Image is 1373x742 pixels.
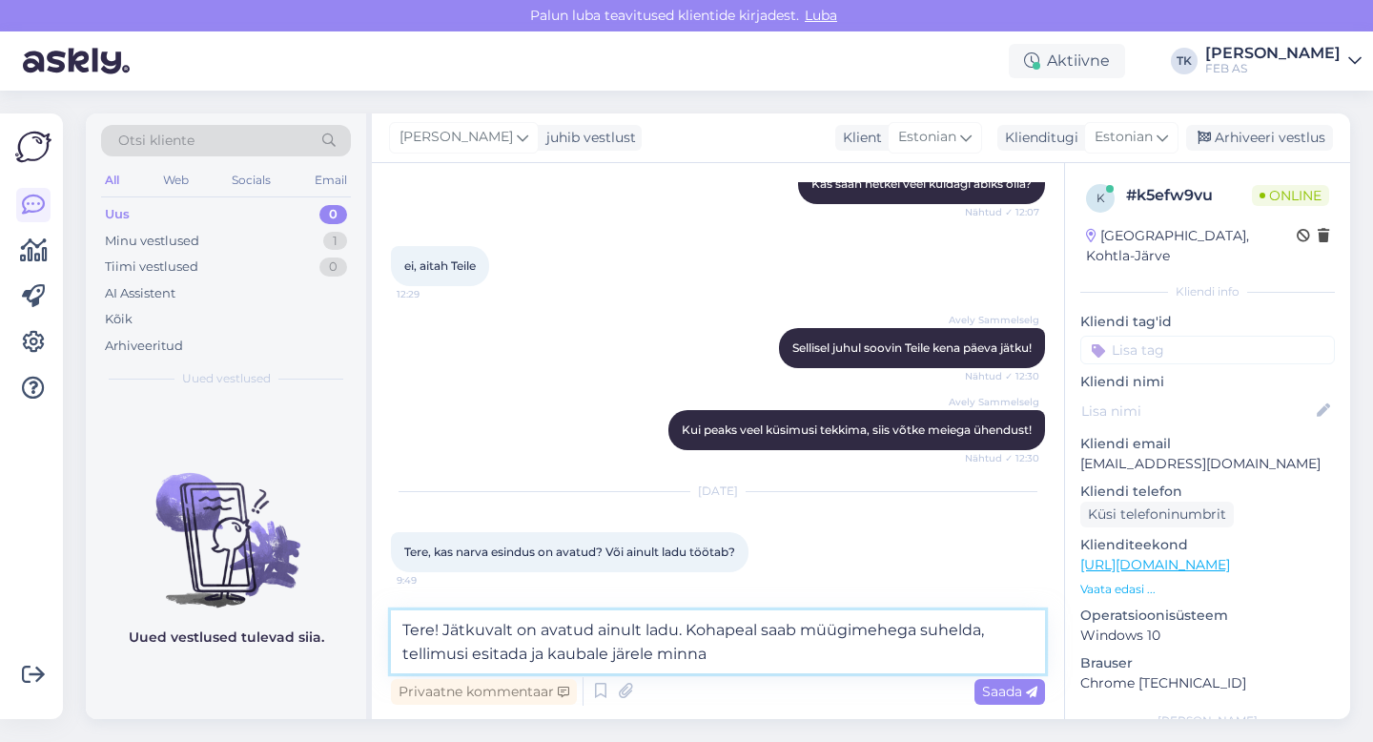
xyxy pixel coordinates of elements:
span: Estonian [898,127,956,148]
span: 12:29 [397,287,468,301]
span: ei, aitah Teile [404,258,476,273]
div: Klienditugi [997,128,1078,148]
span: Saada [982,683,1037,700]
input: Lisa nimi [1081,401,1313,422]
div: FEB AS [1205,61,1341,76]
span: Kas saan hetkel veel kuidagi abiks olla? [811,176,1032,191]
span: Kui peaks veel küsimusi tekkima, siis võtke meiega ühendust! [682,423,1032,437]
p: Uued vestlused tulevad siia. [129,628,324,648]
div: AI Assistent [105,284,175,303]
div: [GEOGRAPHIC_DATA], Kohtla-Järve [1086,226,1297,266]
span: Uued vestlused [182,370,271,387]
img: No chats [86,439,366,610]
p: Klienditeekond [1080,535,1335,555]
p: Windows 10 [1080,626,1335,646]
span: Nähtud ✓ 12:30 [965,369,1039,383]
span: Avely Sammelselg [949,395,1039,409]
div: Kõik [105,310,133,329]
div: [DATE] [391,483,1045,500]
div: Kliendi info [1080,283,1335,300]
span: Sellisel juhul soovin Teile kena päeva jätku! [792,340,1032,355]
div: 0 [319,258,347,277]
p: Kliendi email [1080,434,1335,454]
div: Tiimi vestlused [105,258,198,277]
p: Chrome [TECHNICAL_ID] [1080,673,1335,693]
div: [PERSON_NAME] [1080,712,1335,730]
div: Privaatne kommentaar [391,679,577,705]
div: Minu vestlused [105,232,199,251]
div: Web [159,168,193,193]
div: 0 [319,205,347,224]
span: Nähtud ✓ 12:30 [965,451,1039,465]
input: Lisa tag [1080,336,1335,364]
div: Arhiveeritud [105,337,183,356]
span: Luba [799,7,843,24]
div: All [101,168,123,193]
span: Tere, kas narva esindus on avatud? Või ainult ladu töötab? [404,545,735,559]
p: Vaata edasi ... [1080,581,1335,598]
p: Kliendi telefon [1080,482,1335,502]
img: Askly Logo [15,129,51,165]
p: [EMAIL_ADDRESS][DOMAIN_NAME] [1080,454,1335,474]
div: # k5efw9vu [1126,184,1252,207]
a: [PERSON_NAME]FEB AS [1205,46,1362,76]
div: Küsi telefoninumbrit [1080,502,1234,527]
div: Uus [105,205,130,224]
div: Aktiivne [1009,44,1125,78]
span: Otsi kliente [118,131,195,151]
span: Avely Sammelselg [949,313,1039,327]
p: Kliendi tag'id [1080,312,1335,332]
div: TK [1171,48,1198,74]
p: Operatsioonisüsteem [1080,606,1335,626]
span: k [1096,191,1105,205]
span: 9:49 [397,573,468,587]
div: 1 [323,232,347,251]
span: Estonian [1095,127,1153,148]
a: [URL][DOMAIN_NAME] [1080,556,1230,573]
p: Brauser [1080,653,1335,673]
textarea: Tere! Jätkuvalt on avatud ainult ladu. Kohapeal saab müügimehega suhelda, tellimusi esitada ja ka... [391,610,1045,673]
div: [PERSON_NAME] [1205,46,1341,61]
div: Klient [835,128,882,148]
span: Online [1252,185,1329,206]
p: Kliendi nimi [1080,372,1335,392]
div: Arhiveeri vestlus [1186,125,1333,151]
div: juhib vestlust [539,128,636,148]
span: [PERSON_NAME] [400,127,513,148]
span: Nähtud ✓ 12:07 [965,205,1039,219]
div: Socials [228,168,275,193]
div: Email [311,168,351,193]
